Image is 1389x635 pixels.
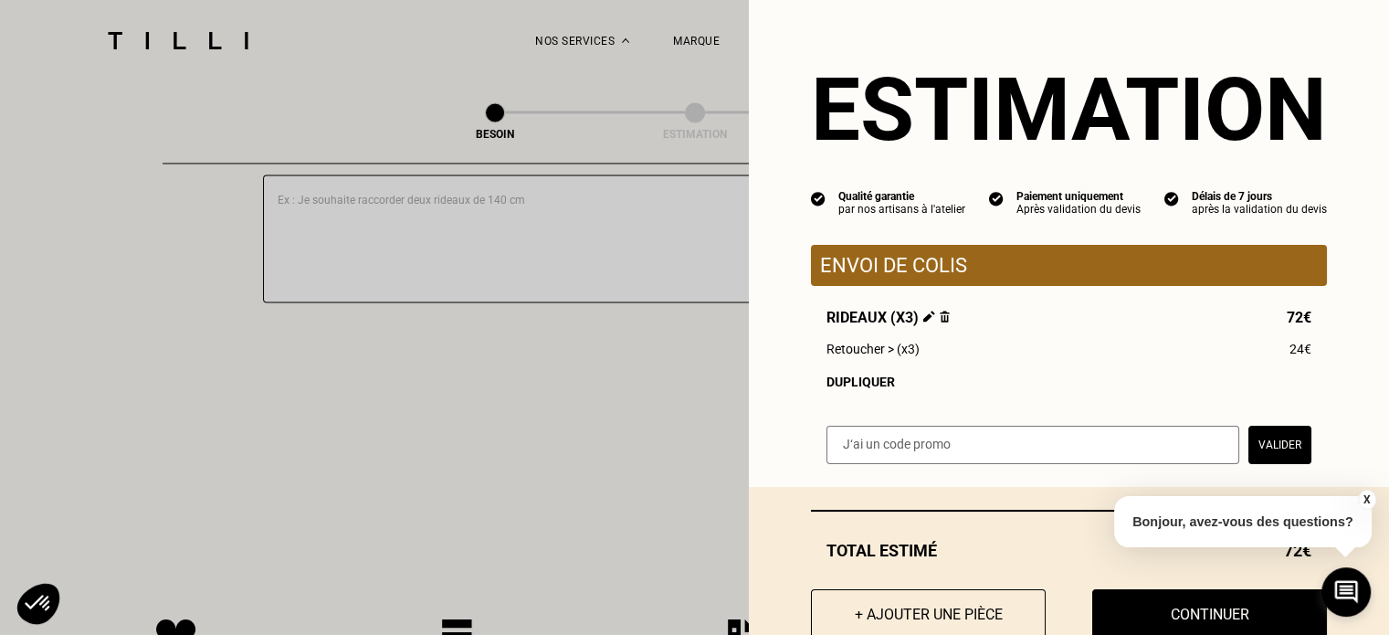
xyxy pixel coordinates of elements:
[940,311,950,323] img: Supprimer
[838,190,965,203] div: Qualité garantie
[826,309,950,326] span: Rideaux (x3)
[1287,309,1311,326] span: 72€
[989,190,1004,206] img: icon list info
[1114,496,1372,547] p: Bonjour, avez-vous des questions?
[826,342,920,356] span: Retoucher > (x3)
[1248,426,1311,464] button: Valider
[1164,190,1179,206] img: icon list info
[811,58,1327,161] section: Estimation
[923,311,935,323] img: Éditer
[820,254,1318,277] p: Envoi de colis
[1357,490,1375,510] button: X
[838,203,965,216] div: par nos artisans à l'atelier
[811,541,1327,560] div: Total estimé
[826,426,1239,464] input: J‘ai un code promo
[1192,190,1327,203] div: Délais de 7 jours
[826,375,1311,389] div: Dupliquer
[1016,203,1141,216] div: Après validation du devis
[811,190,826,206] img: icon list info
[1016,190,1141,203] div: Paiement uniquement
[1192,203,1327,216] div: après la validation du devis
[1289,342,1311,356] span: 24€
